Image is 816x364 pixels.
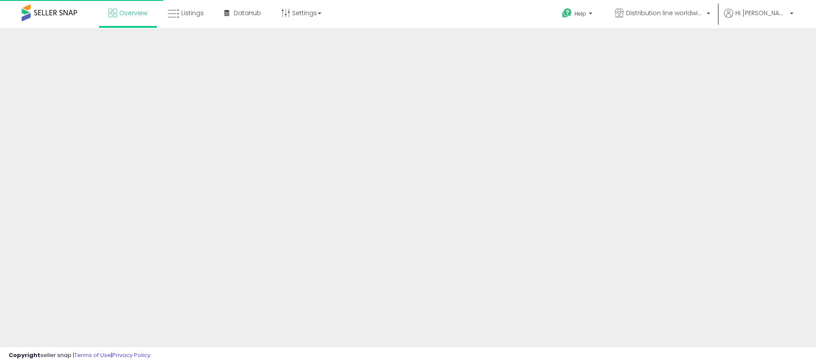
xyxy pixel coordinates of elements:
span: Overview [119,9,147,17]
span: Distribution line worldwide [626,9,704,17]
i: Get Help [561,8,572,19]
strong: Copyright [9,351,40,359]
span: DataHub [234,9,261,17]
a: Terms of Use [74,351,111,359]
a: Privacy Policy [112,351,150,359]
div: seller snap | | [9,351,150,360]
span: Help [574,10,586,17]
span: Listings [181,9,204,17]
a: Hi [PERSON_NAME] [724,9,793,28]
a: Help [555,1,601,28]
span: Hi [PERSON_NAME] [735,9,787,17]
